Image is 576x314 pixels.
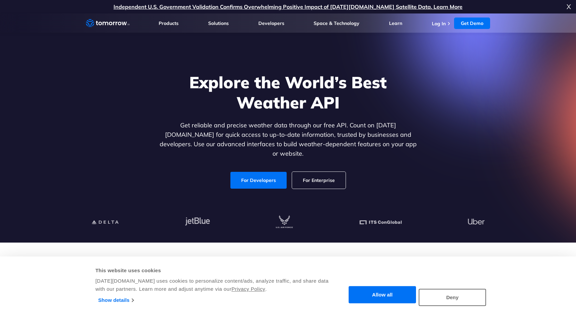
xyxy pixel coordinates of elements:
[114,3,462,10] a: Independent U.S. Government Validation Confirms Overwhelming Positive Impact of [DATE][DOMAIN_NAM...
[258,20,284,26] a: Developers
[158,72,418,113] h1: Explore the World’s Best Weather API
[159,20,179,26] a: Products
[349,286,416,304] button: Allow all
[454,18,490,29] a: Get Demo
[95,266,329,275] div: This website uses cookies
[158,121,418,158] p: Get reliable and precise weather data through our free API. Count on [DATE][DOMAIN_NAME] for quic...
[208,20,229,26] a: Solutions
[95,277,329,293] div: [DATE][DOMAIN_NAME] uses cookies to personalize content/ads, analyze traffic, and share data with...
[419,289,486,306] button: Deny
[314,20,359,26] a: Space & Technology
[432,21,446,27] a: Log In
[231,286,265,292] a: Privacy Policy
[86,18,130,28] a: Home link
[98,295,134,305] a: Show details
[230,172,287,189] a: For Developers
[292,172,346,189] a: For Enterprise
[389,20,402,26] a: Learn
